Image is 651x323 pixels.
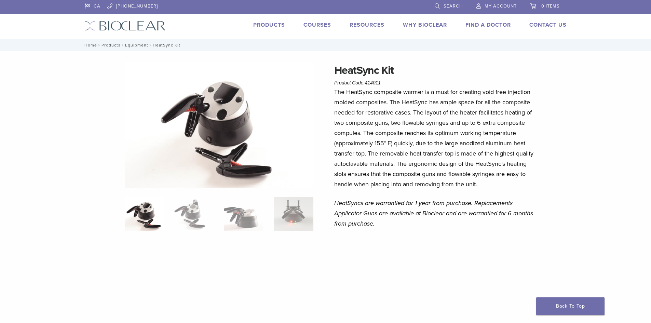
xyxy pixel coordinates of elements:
[121,43,125,47] span: /
[125,62,313,188] img: HeatSync Kit-4
[350,22,384,28] a: Resources
[97,43,101,47] span: /
[85,21,166,31] img: Bioclear
[125,197,164,231] img: HeatSync-Kit-4-324x324.jpg
[444,3,463,9] span: Search
[334,62,535,79] h1: HeatSync Kit
[365,80,381,85] span: 414011
[80,39,572,51] nav: HeatSync Kit
[82,43,97,48] a: Home
[274,197,313,231] img: HeatSync Kit - Image 4
[529,22,567,28] a: Contact Us
[303,22,331,28] a: Courses
[253,22,285,28] a: Products
[334,80,381,85] span: Product Code:
[334,199,533,227] em: HeatSyncs are warrantied for 1 year from purchase. Replacements Applicator Guns are available at ...
[465,22,511,28] a: Find A Doctor
[174,197,214,231] img: HeatSync Kit - Image 2
[224,197,263,231] img: HeatSync Kit - Image 3
[101,43,121,48] a: Products
[334,87,535,189] p: The HeatSync composite warmer is a must for creating void free injection molded composites. The H...
[148,43,153,47] span: /
[485,3,517,9] span: My Account
[403,22,447,28] a: Why Bioclear
[125,43,148,48] a: Equipment
[536,297,605,315] a: Back To Top
[541,3,560,9] span: 0 items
